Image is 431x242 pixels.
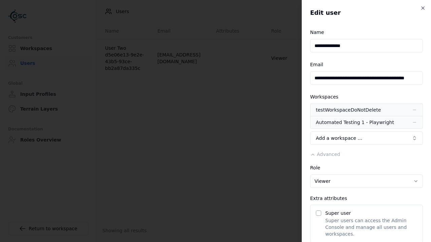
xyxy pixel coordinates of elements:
div: Automated Testing 1 - Playwright [316,119,394,126]
label: Workspaces [310,94,338,99]
label: Email [310,62,323,67]
label: Super user [325,210,351,216]
span: Advanced [317,152,340,157]
label: Name [310,30,324,35]
p: Super users can access the Admin Console and manage all users and workspaces. [325,217,417,237]
div: testWorkspaceDoNotDelete [316,107,381,113]
label: Role [310,165,320,170]
h2: Edit user [310,8,423,17]
button: Advanced [310,151,340,158]
div: Extra attributes [310,196,423,201]
span: Add a workspace … [316,135,362,142]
